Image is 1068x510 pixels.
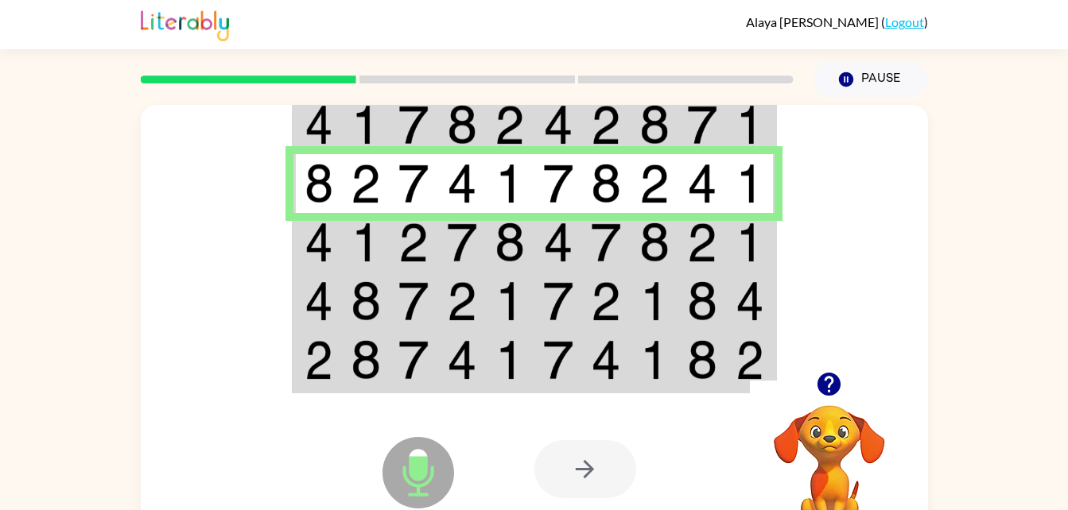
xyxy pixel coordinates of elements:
img: 4 [447,340,477,380]
img: 2 [639,164,670,203]
img: 1 [495,340,525,380]
img: 8 [639,222,670,262]
img: 8 [639,105,670,145]
img: 7 [398,164,429,203]
img: 7 [398,340,429,380]
img: 8 [305,164,333,203]
img: 8 [495,222,525,262]
img: 7 [543,281,573,321]
img: 8 [687,340,717,380]
img: 2 [447,281,477,321]
img: 2 [591,105,621,145]
img: 1 [495,281,525,321]
img: 1 [736,164,764,203]
span: Alaya [PERSON_NAME] [746,14,881,29]
img: 2 [351,164,381,203]
img: 1 [351,222,381,262]
img: 1 [495,164,525,203]
img: 7 [543,164,573,203]
img: 4 [305,105,333,145]
img: 2 [591,281,621,321]
img: 4 [305,281,333,321]
img: 1 [639,340,670,380]
img: 2 [305,340,333,380]
img: 2 [736,340,764,380]
img: 4 [591,340,621,380]
img: 1 [736,222,764,262]
a: Logout [885,14,924,29]
div: ( ) [746,14,928,29]
img: 4 [543,222,573,262]
img: 8 [447,105,477,145]
img: 7 [591,222,621,262]
img: 4 [736,281,764,321]
img: 7 [687,105,717,145]
img: 8 [687,281,717,321]
img: 7 [398,281,429,321]
img: 1 [351,105,381,145]
img: Literably [141,6,229,41]
img: 7 [398,105,429,145]
img: 4 [687,164,717,203]
img: 8 [351,340,381,380]
img: 1 [639,281,670,321]
img: 4 [305,222,333,262]
img: 8 [591,164,621,203]
img: 4 [543,105,573,145]
img: 4 [447,164,477,203]
img: 2 [398,222,429,262]
img: 7 [543,340,573,380]
img: 7 [447,222,477,262]
img: 1 [736,105,764,145]
button: Pause [813,61,928,98]
img: 2 [495,105,525,145]
img: 2 [687,222,717,262]
img: 8 [351,281,381,321]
